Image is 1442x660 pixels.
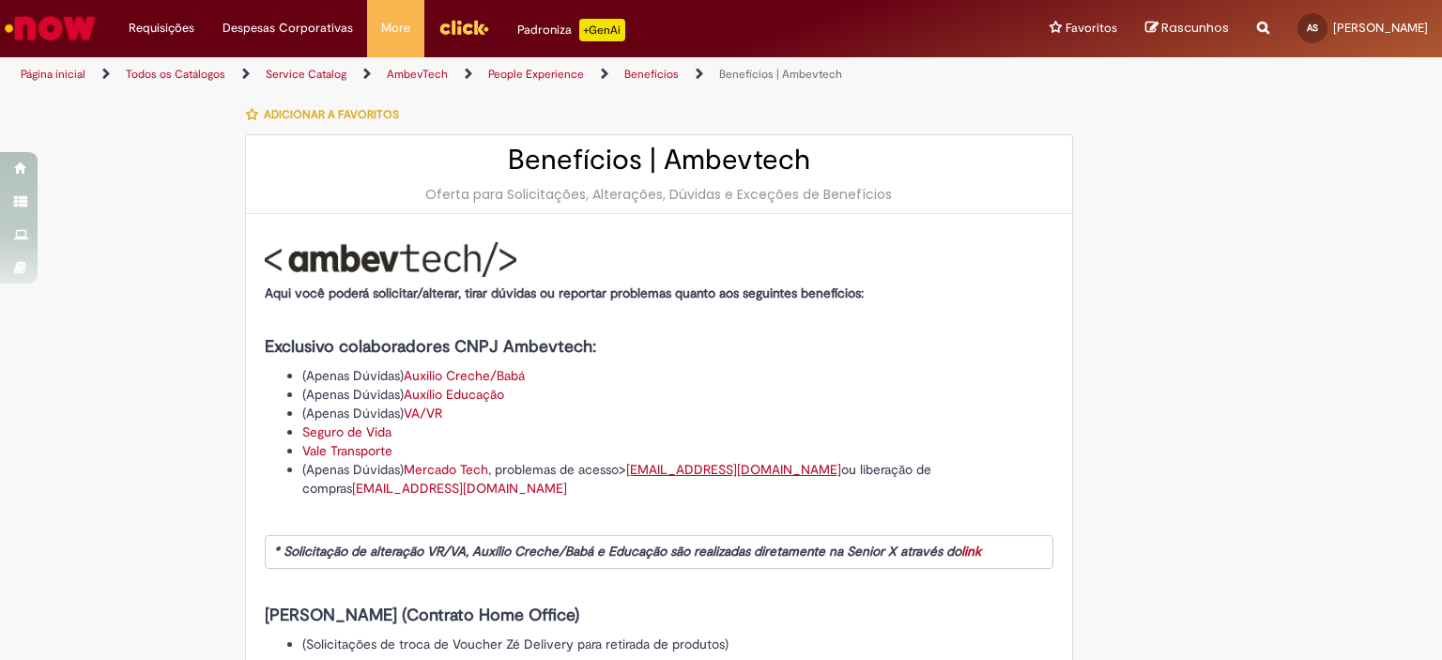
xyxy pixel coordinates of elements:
li: (Solicitações de troca de Voucher Zé Delivery para retirada de produtos) [302,635,1053,653]
strong: [PERSON_NAME] (Contrato Home Office) [265,605,579,626]
a: Todos os Catálogos [126,67,225,82]
span: More [381,19,410,38]
h2: Benefícios | Ambevtech [265,145,1053,176]
span: Favoritos [1066,19,1117,38]
a: Vale Transporte [302,442,392,459]
li: (Apenas Dúvidas) , problemas de acesso> ou liberação de compras [302,460,1053,498]
strong: Exclusivo colaboradores CNPJ Ambevtech: [265,336,596,358]
em: * Solicitação de alteração VR/VA, Auxílio Creche/Babá e Educação são realizadas diretamente na Se... [274,543,981,560]
span: Despesas Corporativas [222,19,353,38]
div: Oferta para Solicitações, Alterações, Dúvidas e Exceções de Benefícios [265,185,1053,204]
div: Padroniza [517,19,625,41]
strong: Aqui você poderá solicitar/alterar, tirar dúvidas ou reportar problemas quanto aos seguintes bene... [265,284,864,301]
li: (Apenas Dúvidas) [302,385,1053,404]
li: (Apenas Dúvidas) [302,404,1053,422]
button: Adicionar a Favoritos [245,95,409,134]
a: link [961,543,981,560]
span: Requisições [129,19,194,38]
a: Seguro de Vida [302,423,391,440]
ul: Trilhas de página [14,57,947,92]
img: ServiceNow [2,9,99,47]
a: Rascunhos [1145,20,1229,38]
span: Adicionar a Favoritos [264,107,399,122]
a: Mercado Tech [404,461,488,478]
a: People Experience [488,67,584,82]
span: AS [1307,22,1318,34]
a: Benefícios | Ambevtech [719,67,842,82]
a: VA/VR [404,405,442,422]
a: [EMAIL_ADDRESS][DOMAIN_NAME] [626,461,841,478]
a: Service Catalog [266,67,346,82]
span: [PERSON_NAME] [1333,20,1428,36]
a: Benefícios [624,67,679,82]
a: Auxílio Educação [404,386,504,403]
span: Rascunhos [1161,19,1229,37]
a: Página inicial [21,67,85,82]
a: [EMAIL_ADDRESS][DOMAIN_NAME] [352,480,567,497]
p: +GenAi [579,19,625,41]
li: (Apenas Dúvidas) [302,366,1053,385]
img: click_logo_yellow_360x200.png [438,13,489,41]
a: Auxilio Creche/Babá [404,367,525,384]
a: AmbevTech [387,67,448,82]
